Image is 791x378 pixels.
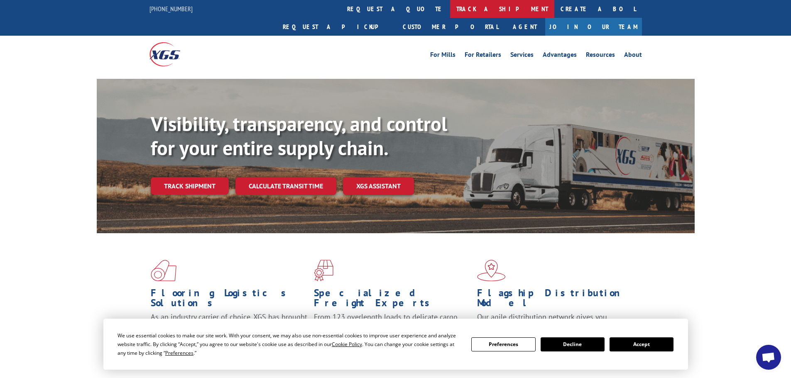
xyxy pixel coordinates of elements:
[624,51,642,61] a: About
[314,260,333,281] img: xgs-icon-focused-on-flooring-red
[465,51,501,61] a: For Retailers
[277,18,397,36] a: Request a pickup
[545,18,642,36] a: Join Our Team
[151,177,229,195] a: Track shipment
[477,288,634,312] h1: Flagship Distribution Model
[151,312,307,341] span: As an industry carrier of choice, XGS has brought innovation and dedication to flooring logistics...
[397,18,504,36] a: Customer Portal
[586,51,615,61] a: Resources
[477,312,630,332] span: Our agile distribution network gives you nationwide inventory management on demand.
[118,331,461,357] div: We use essential cookies to make our site work. With your consent, we may also use non-essential ...
[343,177,414,195] a: XGS ASSISTANT
[332,341,362,348] span: Cookie Policy
[151,111,447,161] b: Visibility, transparency, and control for your entire supply chain.
[314,288,471,312] h1: Specialized Freight Experts
[149,5,193,13] a: [PHONE_NUMBER]
[235,177,336,195] a: Calculate transit time
[543,51,577,61] a: Advantages
[165,349,193,356] span: Preferences
[610,337,673,351] button: Accept
[151,288,308,312] h1: Flooring Logistics Solutions
[151,260,176,281] img: xgs-icon-total-supply-chain-intelligence-red
[504,18,545,36] a: Agent
[477,260,506,281] img: xgs-icon-flagship-distribution-model-red
[314,312,471,349] p: From 123 overlength loads to delicate cargo, our experienced staff knows the best way to move you...
[756,345,781,370] a: Open chat
[103,319,688,370] div: Cookie Consent Prompt
[541,337,605,351] button: Decline
[471,337,535,351] button: Preferences
[510,51,534,61] a: Services
[430,51,455,61] a: For Mills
